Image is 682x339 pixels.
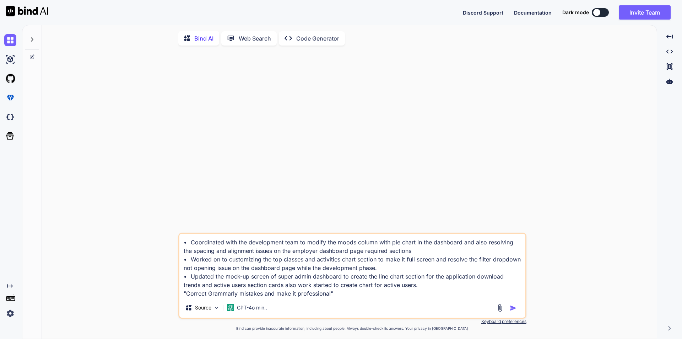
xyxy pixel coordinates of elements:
[463,10,503,16] span: Discord Support
[496,304,504,312] img: attachment
[237,304,267,311] p: GPT-4o min..
[239,34,271,43] p: Web Search
[227,304,234,311] img: GPT-4o mini
[213,305,220,311] img: Pick Models
[178,319,526,324] p: Keyboard preferences
[4,92,16,104] img: premium
[4,307,16,319] img: settings
[4,73,16,85] img: githubLight
[514,9,552,16] button: Documentation
[195,304,211,311] p: Source
[6,6,48,16] img: Bind AI
[4,111,16,123] img: darkCloudIdeIcon
[510,304,517,312] img: icon
[4,34,16,46] img: chat
[179,234,525,298] textarea: • Coordinated with the development team to modify the moods column with pie chart in the dashboar...
[4,53,16,65] img: ai-studio
[178,326,526,331] p: Bind can provide inaccurate information, including about people. Always double-check its answers....
[619,5,671,20] button: Invite Team
[514,10,552,16] span: Documentation
[562,9,589,16] span: Dark mode
[463,9,503,16] button: Discord Support
[296,34,339,43] p: Code Generator
[194,34,213,43] p: Bind AI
